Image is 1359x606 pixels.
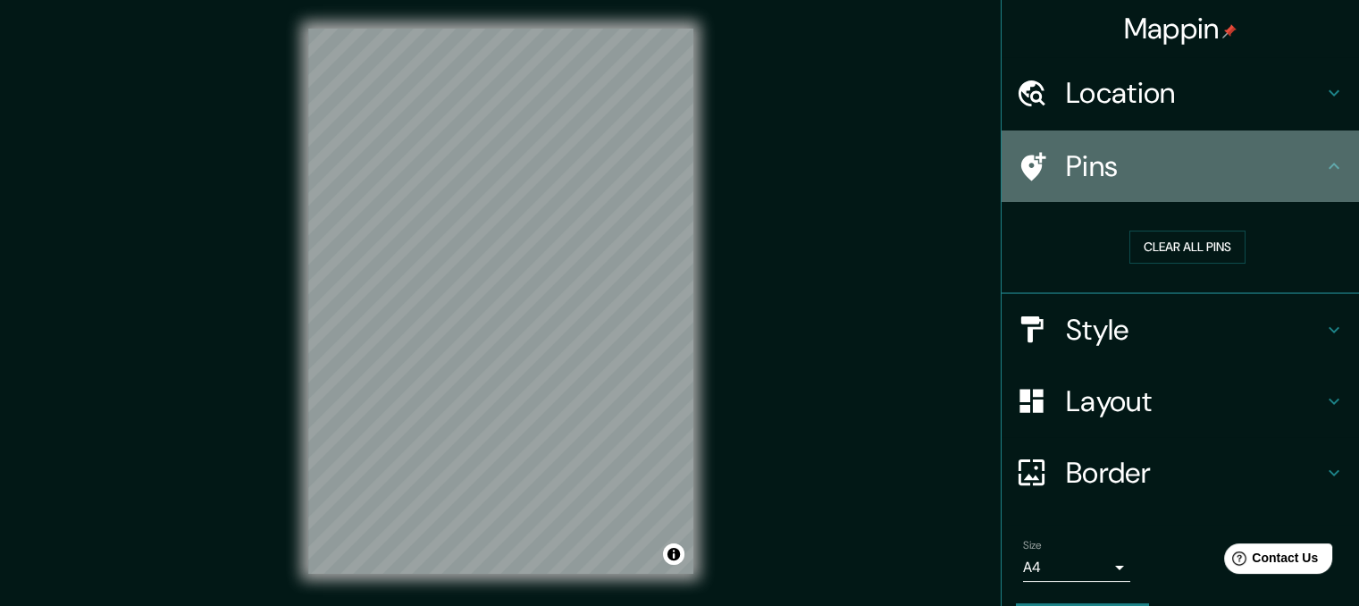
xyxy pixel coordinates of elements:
[1066,75,1323,111] h4: Location
[1023,553,1130,582] div: A4
[308,29,693,574] canvas: Map
[1002,57,1359,129] div: Location
[1066,455,1323,491] h4: Border
[1002,294,1359,366] div: Style
[1200,536,1339,586] iframe: Help widget launcher
[1066,148,1323,184] h4: Pins
[1129,231,1246,264] button: Clear all pins
[1002,366,1359,437] div: Layout
[1222,24,1237,38] img: pin-icon.png
[1002,130,1359,202] div: Pins
[1066,383,1323,419] h4: Layout
[663,543,684,565] button: Toggle attribution
[1002,437,1359,509] div: Border
[1066,312,1323,348] h4: Style
[1023,537,1042,552] label: Size
[1124,11,1237,46] h4: Mappin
